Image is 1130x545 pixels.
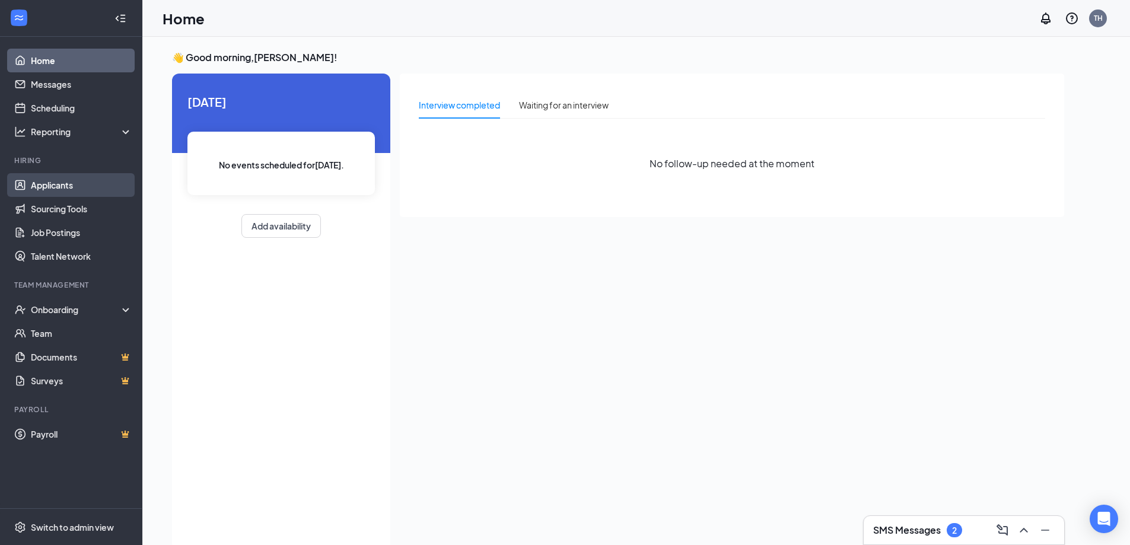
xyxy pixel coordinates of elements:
svg: ComposeMessage [995,523,1010,537]
div: Reporting [31,126,133,138]
span: No follow-up needed at the moment [650,156,814,171]
a: Team [31,321,132,345]
button: Add availability [241,214,321,238]
svg: Analysis [14,126,26,138]
a: Sourcing Tools [31,197,132,221]
div: Open Intercom Messenger [1090,505,1118,533]
button: Minimize [1036,521,1055,540]
h3: 👋 Good morning, [PERSON_NAME] ! [172,51,1064,64]
span: No events scheduled for [DATE] . [219,158,344,171]
a: Applicants [31,173,132,197]
a: PayrollCrown [31,422,132,446]
div: Switch to admin view [31,521,114,533]
svg: Minimize [1038,523,1052,537]
a: Talent Network [31,244,132,268]
a: Home [31,49,132,72]
a: SurveysCrown [31,369,132,393]
svg: Collapse [114,12,126,24]
a: Messages [31,72,132,96]
button: ChevronUp [1014,521,1033,540]
div: Payroll [14,404,130,415]
h1: Home [163,8,205,28]
div: Team Management [14,280,130,290]
div: Onboarding [31,304,122,315]
button: ComposeMessage [993,521,1012,540]
svg: UserCheck [14,304,26,315]
svg: ChevronUp [1017,523,1031,537]
div: Interview completed [419,98,500,111]
svg: Notifications [1039,11,1053,26]
svg: QuestionInfo [1065,11,1079,26]
div: Waiting for an interview [519,98,609,111]
a: Job Postings [31,221,132,244]
div: 2 [952,525,957,536]
div: Hiring [14,155,130,165]
div: TH [1094,13,1103,23]
h3: SMS Messages [873,524,941,537]
svg: WorkstreamLogo [13,12,25,24]
a: DocumentsCrown [31,345,132,369]
svg: Settings [14,521,26,533]
a: Scheduling [31,96,132,120]
span: [DATE] [187,93,375,111]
